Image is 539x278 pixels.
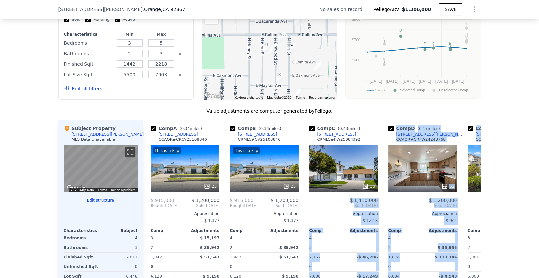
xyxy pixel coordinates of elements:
[309,243,342,252] div: 3
[102,262,138,271] div: 0
[151,228,185,233] div: Comp
[230,255,241,259] span: 1,842
[125,147,135,157] button: Toggle fullscreen view
[85,17,109,22] label: Pending
[466,20,468,24] text: J
[352,17,360,22] text: $800
[71,188,76,191] button: Keyboard shortcuts
[345,262,378,271] div: -
[361,218,378,223] span: -$ 1,618
[279,255,299,259] span: $ 51,547
[64,70,113,79] div: Lot Size Sqft
[151,132,198,137] a: [STREET_ADDRESS]
[266,262,299,271] div: -
[399,28,402,32] text: D
[476,132,515,137] div: [STREET_ADDRESS]
[72,132,144,137] div: [STREET_ADDRESS][PERSON_NAME]
[64,145,138,192] div: Street View
[468,132,515,137] a: [STREET_ADDRESS]
[383,57,386,61] text: K
[179,42,181,45] button: Clear
[230,132,277,137] a: [STREET_ADDRESS]
[204,183,217,190] div: 25
[476,137,524,142] div: CCAOR # CROC25030783
[449,41,451,45] text: C
[102,233,138,243] div: 4
[203,218,219,223] span: -$ 1,377
[400,88,425,92] text: Selected Comp
[288,42,296,54] div: 2732 E Barkley Ave
[309,211,378,216] div: Appreciation
[64,253,99,262] div: Finished Sqft
[102,243,138,252] div: 3
[151,264,153,269] span: 0
[64,85,102,92] button: Edit all filters
[369,79,382,84] text: [DATE]
[230,264,233,269] span: 0
[230,211,299,216] div: Appreciation
[388,228,423,233] div: Comp
[151,255,162,259] span: 1,842
[238,137,281,142] div: CRMLS # CV25108846
[350,14,477,97] svg: A chart.
[263,41,270,52] div: 851 N Fern St
[268,44,275,55] div: 844 N Elmwood St
[344,228,378,233] div: Adjustments
[64,17,69,22] input: Sold
[309,96,335,99] a: Report a map error
[179,74,181,76] button: Clear
[357,255,378,259] span: -$ 46,286
[424,42,426,46] text: E
[435,79,448,84] text: [DATE]
[64,32,113,37] div: Characteristics
[98,188,107,192] a: Terms
[362,183,375,190] div: 36
[200,255,219,259] span: $ 51,547
[64,198,138,203] button: Edit structure
[309,203,378,208] span: Sold [DATE]
[309,228,344,233] div: Comp
[309,125,363,132] div: Comp C
[383,36,385,40] text: L
[375,48,376,52] text: I
[294,88,301,99] div: 2749 E Everett Pl
[151,236,153,240] span: 3
[64,60,113,69] div: Finished Sqft
[419,126,428,131] span: 0.17
[441,183,454,190] div: 52
[181,126,190,131] span: 0.34
[230,203,258,208] div: [DATE]
[309,264,312,269] span: 0
[317,132,356,137] div: [STREET_ADDRESS]
[375,88,385,92] text: 92867
[151,243,184,252] div: 2
[65,184,87,192] a: Open this area in Google Maps (opens a new window)
[339,126,348,131] span: 0.43
[279,245,299,250] span: $ 35,942
[64,243,99,252] div: Bathrooms
[191,198,219,203] span: $ 1,200,000
[468,236,470,240] span: 3
[58,6,143,13] span: [STREET_ADDRESS][PERSON_NAME]
[402,79,415,84] text: [DATE]
[151,198,174,203] span: $ 915,000
[388,264,391,269] span: 0
[352,38,360,42] text: $700
[260,126,269,131] span: 0.34
[238,132,277,137] div: [STREET_ADDRESS]
[352,58,360,62] text: $600
[396,137,446,142] div: CCAOR # CRPW24243768
[147,32,176,37] div: Max
[415,126,443,131] span: ( miles)
[159,132,198,137] div: [STREET_ADDRESS]
[424,233,457,243] div: -
[465,34,468,38] text: G
[64,125,116,132] div: Subject Property
[271,198,299,203] span: $ 1,200,000
[230,125,284,132] div: Comp B
[468,228,502,233] div: Comp
[64,49,113,58] div: Bathrooms
[439,88,468,92] text: Unselected Comp
[80,188,94,192] button: Map Data
[151,125,205,132] div: Comp A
